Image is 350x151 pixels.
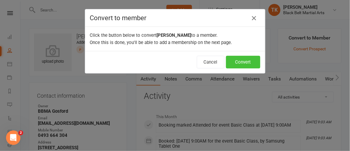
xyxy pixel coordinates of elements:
[6,131,20,145] iframe: Intercom live chat
[157,33,191,38] b: [PERSON_NAME]
[226,56,260,68] button: Convert
[90,14,260,22] h4: Convert to member
[249,13,259,23] button: Close
[197,56,225,68] button: Cancel
[18,131,23,135] span: 2
[85,27,265,51] div: Click the button below to convert to a member. Once this is done, you'll be able to add a members...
